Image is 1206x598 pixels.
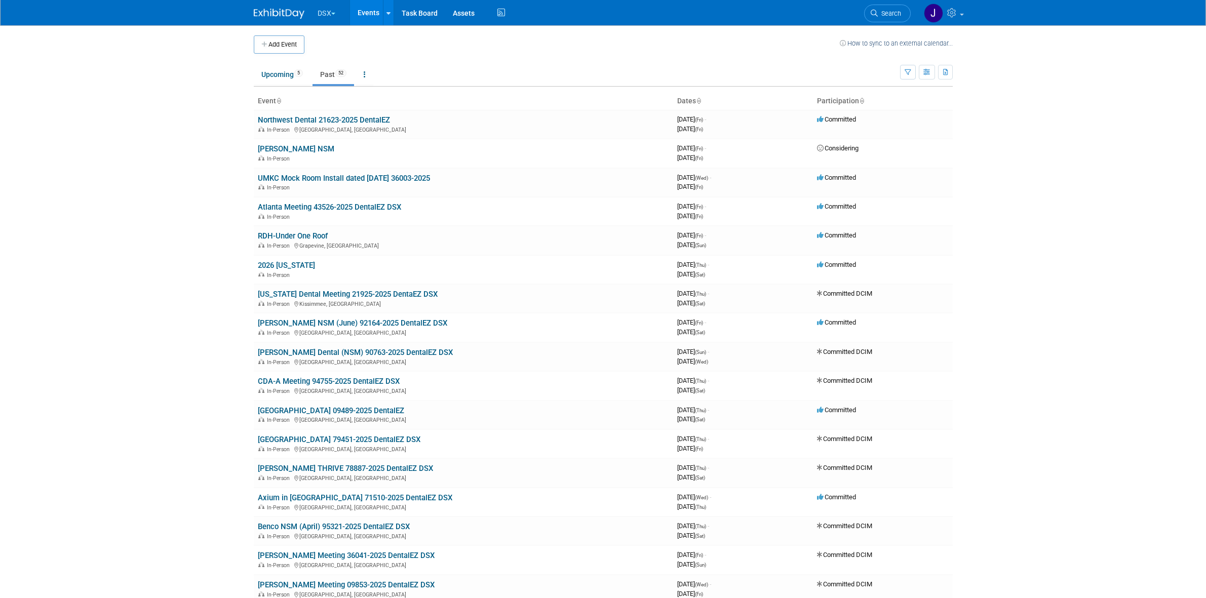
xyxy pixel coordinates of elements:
span: [DATE] [677,318,706,326]
a: Sort by Start Date [696,97,701,105]
span: (Wed) [695,495,708,500]
span: [DATE] [677,183,703,190]
span: (Fri) [695,184,703,190]
span: (Fri) [695,127,703,132]
img: In-Person Event [258,155,264,161]
span: [DATE] [677,415,705,423]
span: - [708,522,709,530]
a: [PERSON_NAME] NSM (June) 92164-2025 DentalEZ DSX [258,318,447,328]
span: - [708,406,709,414]
a: Sort by Participation Type [859,97,864,105]
button: Add Event [254,35,304,54]
span: Committed DCIM [817,435,872,443]
a: Atlanta Meeting 43526-2025 DentalEZ DSX [258,203,401,212]
span: - [708,435,709,443]
span: - [705,318,706,326]
img: In-Person Event [258,127,264,132]
span: Committed DCIM [817,551,872,559]
span: In-Person [267,243,293,249]
span: 52 [335,69,346,77]
span: [DATE] [677,299,705,307]
a: How to sync to an external calendar... [840,39,953,47]
span: - [708,377,709,384]
div: [GEOGRAPHIC_DATA], [GEOGRAPHIC_DATA] [258,445,669,453]
a: RDH-Under One Roof [258,231,328,241]
div: [GEOGRAPHIC_DATA], [GEOGRAPHIC_DATA] [258,415,669,423]
span: (Sat) [695,475,705,481]
span: [DATE] [677,357,708,365]
span: In-Person [267,417,293,423]
img: In-Person Event [258,533,264,538]
div: Grapevine, [GEOGRAPHIC_DATA] [258,241,669,249]
span: In-Person [267,446,293,453]
span: [DATE] [677,580,711,588]
span: Committed DCIM [817,580,872,588]
span: [DATE] [677,435,709,443]
img: In-Person Event [258,214,264,219]
a: Past52 [313,65,354,84]
span: (Wed) [695,359,708,365]
span: [DATE] [677,590,703,597]
span: In-Person [267,272,293,278]
span: (Fri) [695,552,703,558]
span: [DATE] [677,406,709,414]
a: Axium in [GEOGRAPHIC_DATA] 71510-2025 DentalEZ DSX [258,493,452,502]
span: [DATE] [677,261,709,268]
span: [DATE] [677,473,705,481]
span: In-Person [267,330,293,336]
span: In-Person [267,214,293,220]
span: [DATE] [677,241,706,249]
span: [DATE] [677,551,706,559]
img: In-Person Event [258,388,264,393]
a: [PERSON_NAME] Dental (NSM) 90763-2025 DentalEZ DSX [258,348,453,357]
a: Benco NSM (April) 95321-2025 DentalEZ DSX [258,522,410,531]
span: [DATE] [677,328,705,336]
span: - [708,261,709,268]
span: (Sat) [695,417,705,422]
img: In-Person Event [258,330,264,335]
span: (Thu) [695,408,706,413]
span: [DATE] [677,386,705,394]
div: [GEOGRAPHIC_DATA], [GEOGRAPHIC_DATA] [258,590,669,598]
a: 2026 [US_STATE] [258,261,315,270]
span: Committed DCIM [817,464,872,471]
span: [DATE] [677,561,706,568]
span: (Sun) [695,562,706,568]
a: Sort by Event Name [276,97,281,105]
a: Upcoming5 [254,65,310,84]
div: [GEOGRAPHIC_DATA], [GEOGRAPHIC_DATA] [258,561,669,569]
span: (Wed) [695,175,708,181]
span: Committed DCIM [817,522,872,530]
span: (Thu) [695,262,706,268]
img: In-Person Event [258,359,264,364]
span: In-Person [267,591,293,598]
span: In-Person [267,184,293,191]
span: (Sun) [695,243,706,248]
span: Committed [817,231,856,239]
span: - [705,115,706,123]
span: - [708,348,709,355]
span: (Thu) [695,436,706,442]
span: (Sat) [695,388,705,393]
a: [US_STATE] Dental Meeting 21925-2025 DentaEZ DSX [258,290,438,299]
span: [DATE] [677,154,703,162]
a: UMKC Mock Room Install dated [DATE] 36003-2025 [258,174,430,183]
span: In-Person [267,301,293,307]
a: Search [864,5,911,22]
a: [PERSON_NAME] NSM [258,144,334,153]
th: Participation [813,93,953,110]
span: (Thu) [695,524,706,529]
span: (Sat) [695,330,705,335]
span: (Sat) [695,301,705,306]
span: (Sat) [695,533,705,539]
div: Kissimmee, [GEOGRAPHIC_DATA] [258,299,669,307]
span: - [705,203,706,210]
div: [GEOGRAPHIC_DATA], [GEOGRAPHIC_DATA] [258,386,669,394]
div: [GEOGRAPHIC_DATA], [GEOGRAPHIC_DATA] [258,473,669,482]
span: In-Person [267,475,293,482]
span: [DATE] [677,532,705,539]
span: In-Person [267,359,293,366]
a: [PERSON_NAME] Meeting 09853-2025 DentalEZ DSX [258,580,435,589]
a: [PERSON_NAME] Meeting 36041-2025 DentalEZ DSX [258,551,435,560]
div: [GEOGRAPHIC_DATA], [GEOGRAPHIC_DATA] [258,328,669,336]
